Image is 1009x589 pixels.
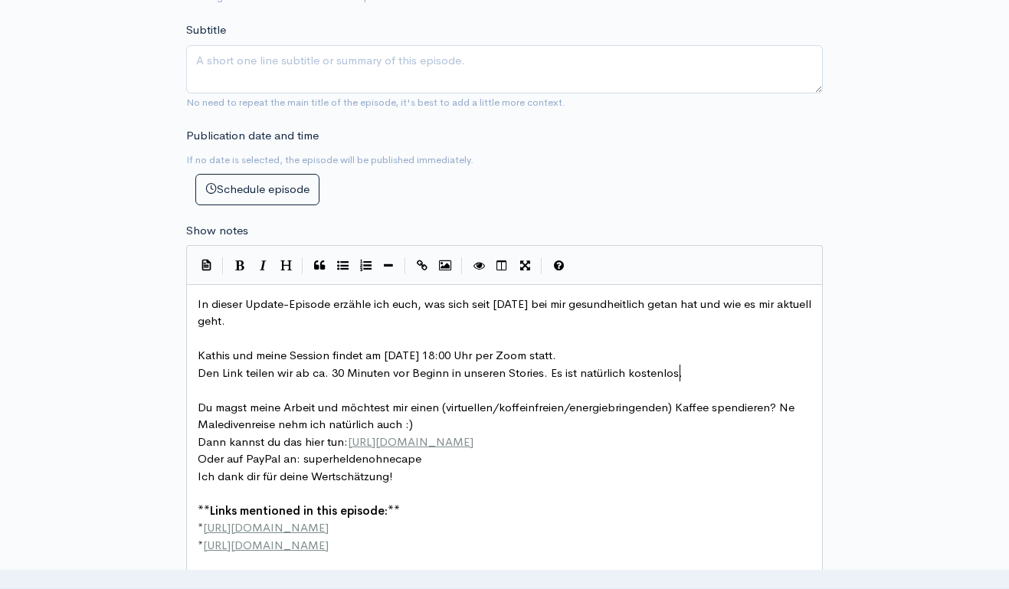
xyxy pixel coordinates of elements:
[186,21,226,39] label: Subtitle
[251,254,274,277] button: Italic
[198,365,683,380] span: Den Link teilen wir ab ca. 30 Minuten vor Beginn in unseren Stories. Es ist natürlich kostenlos.
[405,257,406,275] i: |
[354,254,377,277] button: Numbered List
[198,469,393,483] span: Ich dank dir für deine Wertschätzung!
[203,538,329,552] span: [URL][DOMAIN_NAME]
[186,127,319,145] label: Publication date and time
[210,503,388,518] span: Links mentioned in this episode:
[467,254,490,277] button: Toggle Preview
[308,254,331,277] button: Quote
[331,254,354,277] button: Generic List
[222,257,224,275] i: |
[411,254,434,277] button: Create Link
[198,400,798,432] span: Du magst meine Arbeit und möchtest mir einen (virtuellen/koffeinfreien/energiebringenden) Kaffee ...
[348,434,473,449] span: [URL][DOMAIN_NAME]
[302,257,303,275] i: |
[186,153,473,166] small: If no date is selected, the episode will be published immediately.
[195,253,218,276] button: Insert Show Notes Template
[198,348,556,362] span: Kathis und meine Session findet am [DATE] 18:00 Uhr per Zoom statt.
[541,257,542,275] i: |
[203,520,329,535] span: [URL][DOMAIN_NAME]
[198,434,473,449] span: Dann kannst du das hier tun:
[547,254,570,277] button: Markdown Guide
[377,254,400,277] button: Insert Horizontal Line
[274,254,297,277] button: Heading
[186,96,565,109] small: No need to repeat the main title of the episode, it's best to add a little more context.
[195,174,319,205] button: Schedule episode
[198,296,814,329] span: In dieser Update-Episode erzähle ich euch, was sich seit [DATE] bei mir gesundheitlich getan hat ...
[186,222,248,240] label: Show notes
[490,254,513,277] button: Toggle Side by Side
[434,254,457,277] button: Insert Image
[198,451,421,466] span: Oder auf PayPal an: superheldenohnecape
[513,254,536,277] button: Toggle Fullscreen
[228,254,251,277] button: Bold
[461,257,463,275] i: |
